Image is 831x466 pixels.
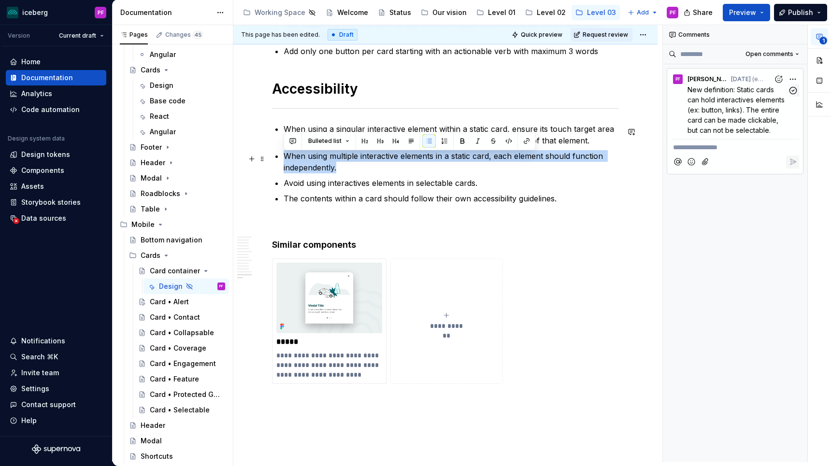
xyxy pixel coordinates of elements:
a: Modal [125,433,229,449]
div: Our vision [432,8,467,17]
a: DesignPF [143,279,229,294]
button: Preview [723,4,770,21]
a: Cards [125,62,229,78]
div: Help [21,416,37,425]
div: Changes [165,31,203,39]
img: 9fe6d532-4db1-4f92-b3ed-1191a50f8a8b.png [276,263,382,333]
span: Share [693,8,713,17]
button: More [786,72,799,85]
span: New definition: Static cards can hold interactives elements (ex: button, links). The entire card ... [688,85,787,134]
div: Card container [150,266,200,276]
img: 418c6d47-6da6-4103-8b13-b5999f8989a1.png [7,7,18,18]
div: Angular [150,127,176,137]
div: Shortcuts [141,452,173,461]
div: Header [141,421,165,430]
a: Shortcuts [125,449,229,464]
p: When using multiple interactive elements in a static card, each element should function independe... [284,150,619,173]
div: PF [675,75,680,83]
a: Card • Contact [134,310,229,325]
a: Angular [134,124,229,140]
div: Card • Collapsable [150,328,214,338]
a: Storybook stories [6,195,106,210]
div: iceberg [22,8,48,17]
a: Level 03 [572,5,620,20]
p: Add only one button per card starting with an actionable verb with maximum 3 words [284,45,619,57]
button: Reply [786,155,799,169]
div: Cards [141,65,160,75]
span: Open comments [745,50,793,58]
div: PF [670,9,676,16]
div: Welcome [337,8,368,17]
div: Cards [141,251,160,260]
a: Card • Alert [134,294,229,310]
button: Open comments [741,47,803,61]
div: Design [150,81,173,90]
div: Pages [120,31,148,39]
div: Modal [141,173,162,183]
div: Analytics [21,89,52,99]
a: Status [374,5,415,20]
div: Documentation [21,73,73,83]
div: Bottom navigation [141,235,202,245]
div: Design tokens [21,150,70,159]
a: Components [6,163,106,178]
div: Invite team [21,368,59,378]
span: 1 [819,37,827,44]
div: Version [8,32,30,40]
a: Card • Protected Good [134,387,229,402]
div: Card • Coverage [150,343,206,353]
a: Modal [125,170,229,186]
a: Roadblocks [125,186,229,201]
a: Card • Collapsable [134,325,229,340]
div: Level 01 [488,8,516,17]
a: Footer [125,140,229,155]
a: Design [134,78,229,93]
div: Draft [328,29,358,41]
a: Invite team [6,365,106,381]
a: React [134,109,229,124]
div: Cards [125,248,229,263]
a: Assets [6,179,106,194]
svg: Supernova Logo [32,444,80,454]
a: Data sources [6,211,106,226]
a: Card • Feature [134,371,229,387]
div: Contact support [21,400,76,410]
button: Attach files [699,155,712,169]
a: Angular [134,47,229,62]
div: Card • Feature [150,374,199,384]
span: 45 [193,31,203,39]
a: Code automation [6,102,106,117]
button: Request review [571,28,632,42]
div: Footer [141,142,162,152]
div: PF [219,282,223,291]
div: Header [141,158,165,168]
div: Settings [21,384,49,394]
div: Base code [150,96,186,106]
div: Data sources [21,213,66,223]
button: Quick preview [509,28,567,42]
div: PF [98,9,104,16]
div: Level 02 [537,8,566,17]
a: Settings [6,381,106,396]
a: Level 02 [521,5,570,20]
a: Table [125,201,229,217]
span: Current draft [59,32,96,40]
a: UX patterns [622,5,681,20]
div: Storybook stories [21,198,81,207]
button: Contact support [6,397,106,412]
a: Card • Engagement [134,356,229,371]
div: Composer editor [671,139,799,153]
div: Mobile [116,217,229,232]
div: Search ⌘K [21,352,58,362]
h4: Similar components [272,239,619,251]
a: Card • Coverage [134,340,229,356]
button: Publish [774,4,827,21]
div: Card • Protected Good [150,390,223,399]
a: Card container [134,263,229,279]
button: Share [679,4,719,21]
span: Quick preview [521,31,562,39]
div: Card • Engagement [150,359,216,368]
span: [PERSON_NAME] [688,75,728,83]
button: Search ⌘K [6,349,106,365]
